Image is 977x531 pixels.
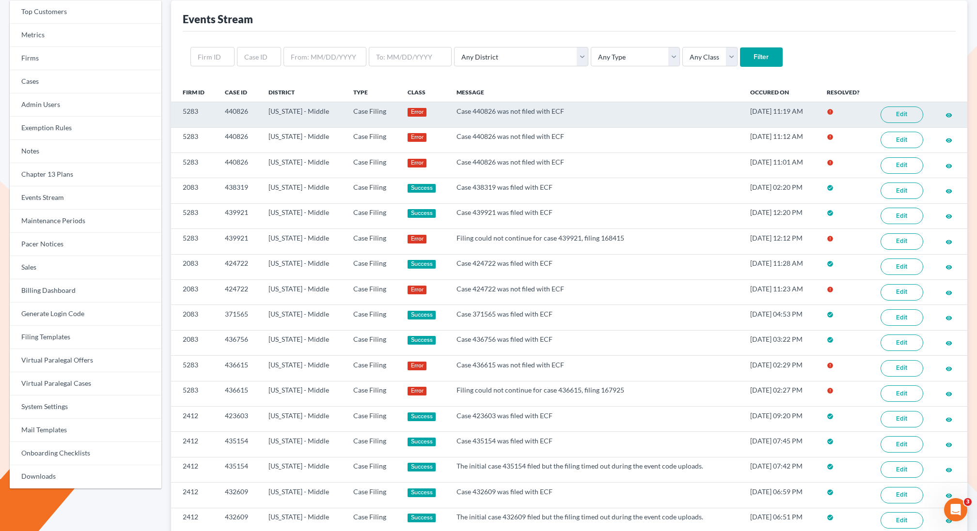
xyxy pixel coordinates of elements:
td: [US_STATE] - Middle [261,305,346,330]
div: Error [408,286,426,294]
td: Case Filing [346,229,400,254]
th: Resolved? [819,82,873,102]
a: Edit [881,360,923,377]
td: [DATE] 02:20 PM [742,178,819,203]
td: 2083 [171,178,217,203]
td: 436615 [217,356,261,381]
td: Case Filing [346,152,400,178]
td: Case Filing [346,203,400,228]
i: visibility [945,188,952,195]
a: Downloads [10,465,161,488]
i: visibility [945,315,952,321]
div: Success [408,184,436,193]
td: 5283 [171,203,217,228]
i: error [827,134,834,140]
td: [DATE] 03:22 PM [742,330,819,355]
a: visibility [945,415,952,423]
a: Edit [881,512,923,529]
td: Case Filing [346,254,400,279]
a: Generate Login Code [10,303,161,326]
a: Chapter 13 Plans [10,163,161,186]
th: Type [346,82,400,102]
i: check_circle [827,514,834,521]
th: Occured On [742,82,819,102]
td: [US_STATE] - Middle [261,152,346,178]
a: Top Customers [10,0,161,24]
th: Case ID [217,82,261,102]
i: error [827,159,834,166]
i: error [827,387,834,394]
td: [US_STATE] - Middle [261,102,346,127]
td: 439921 [217,229,261,254]
td: [DATE] 04:53 PM [742,305,819,330]
td: Case Filing [346,432,400,457]
input: From: MM/DD/YYYY [284,47,366,66]
td: 440826 [217,152,261,178]
i: visibility [945,492,952,499]
a: Virtual Paralegal Offers [10,349,161,372]
a: Exemption Rules [10,117,161,140]
a: Firms [10,47,161,70]
a: visibility [945,212,952,220]
th: Class [400,82,448,102]
a: Events Stream [10,186,161,210]
i: check_circle [827,463,834,470]
a: visibility [945,440,952,448]
div: Success [408,463,436,471]
i: check_circle [827,311,834,318]
i: error [827,286,834,293]
a: visibility [945,288,952,296]
i: check_circle [827,413,834,420]
td: The initial case 435154 filed but the filing timed out during the event code uploads. [449,457,742,482]
td: Case 436615 was not filed with ECF [449,356,742,381]
a: Maintenance Periods [10,210,161,233]
td: Case 440826 was not filed with ECF [449,102,742,127]
td: 2412 [171,432,217,457]
i: visibility [945,112,952,119]
td: [DATE] 02:29 PM [742,356,819,381]
td: Case 436756 was filed with ECF [449,330,742,355]
a: Sales [10,256,161,279]
td: [US_STATE] - Middle [261,178,346,203]
td: 2412 [171,406,217,431]
td: [US_STATE] - Middle [261,279,346,304]
td: 438319 [217,178,261,203]
i: visibility [945,137,952,144]
td: Case Filing [346,178,400,203]
td: 2083 [171,254,217,279]
a: Edit [881,132,923,148]
a: Edit [881,233,923,250]
td: [US_STATE] - Middle [261,356,346,381]
a: visibility [945,136,952,144]
td: [DATE] 11:19 AM [742,102,819,127]
a: visibility [945,491,952,499]
div: Success [408,209,436,218]
td: [US_STATE] - Middle [261,229,346,254]
td: [DATE] 11:23 AM [742,279,819,304]
i: error [827,362,834,369]
td: Case Filing [346,102,400,127]
td: Filing could not continue for case 439921, filing 168415 [449,229,742,254]
td: Case 440826 was not filed with ECF [449,152,742,178]
th: District [261,82,346,102]
input: Firm ID [190,47,235,66]
i: check_circle [827,489,834,496]
td: 436615 [217,381,261,406]
a: visibility [945,389,952,397]
a: Virtual Paralegal Cases [10,372,161,395]
td: Case 424722 was filed with ECF [449,254,742,279]
div: Error [408,387,426,395]
a: Edit [881,334,923,351]
a: Edit [881,157,923,174]
td: [DATE] 02:27 PM [742,381,819,406]
div: Success [408,412,436,421]
td: [US_STATE] - Middle [261,127,346,152]
td: [US_STATE] - Middle [261,432,346,457]
i: visibility [945,416,952,423]
td: Case 371565 was filed with ECF [449,305,742,330]
input: Case ID [237,47,281,66]
td: 371565 [217,305,261,330]
th: Message [449,82,742,102]
i: visibility [945,441,952,448]
i: visibility [945,239,952,245]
